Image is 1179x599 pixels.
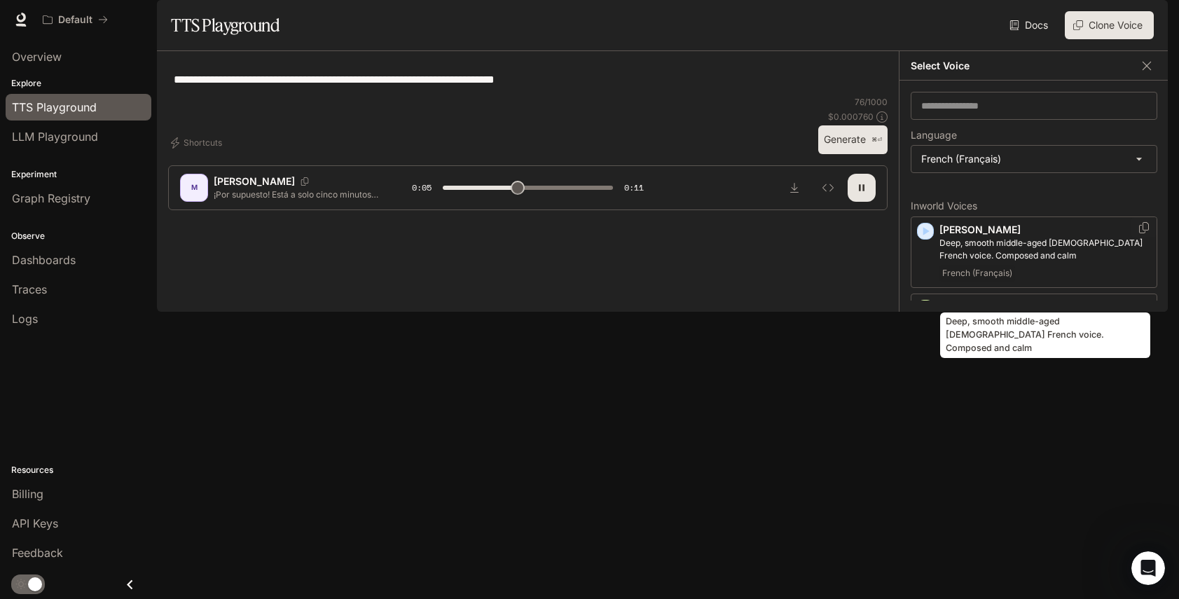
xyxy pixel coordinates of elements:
p: Default [58,14,92,26]
button: Copy Voice ID [1137,222,1151,233]
div: M [183,177,205,199]
button: Copy Voice ID [295,177,315,186]
button: Clone Voice [1065,11,1154,39]
p: Deep, smooth middle-aged male French voice. Composed and calm [939,237,1151,262]
iframe: Intercom live chat [1131,551,1165,585]
p: [PERSON_NAME] [939,300,1151,314]
p: $ 0.000760 [828,111,874,123]
a: Docs [1007,11,1054,39]
div: French (Français) [911,146,1157,172]
span: French (Français) [939,265,1015,282]
p: Language [911,130,957,140]
button: Shortcuts [168,132,228,154]
p: [PERSON_NAME] [214,174,295,188]
span: 0:05 [412,181,432,195]
p: ¡Por supuesto! Está a solo cinco minutos caminando. Será fácil de encontrar. [214,188,378,200]
button: Inspect [814,174,842,202]
button: All workspaces [36,6,114,34]
button: Generate⌘⏎ [818,125,888,154]
p: 76 / 1000 [855,96,888,108]
p: [PERSON_NAME] [939,223,1151,237]
span: 0:11 [624,181,644,195]
p: ⌘⏎ [871,136,882,144]
button: Download audio [780,174,808,202]
p: Inworld Voices [911,201,1157,211]
div: Deep, smooth middle-aged [DEMOGRAPHIC_DATA] French voice. Composed and calm [940,312,1150,358]
h1: TTS Playground [171,11,280,39]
